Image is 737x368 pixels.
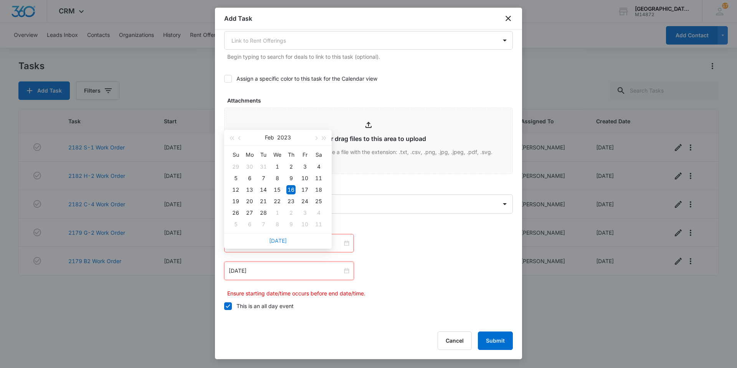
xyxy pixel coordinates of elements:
[300,220,309,229] div: 10
[273,197,282,206] div: 22
[300,208,309,217] div: 3
[270,184,284,196] td: 2023-02-15
[229,172,243,184] td: 2023-02-05
[284,207,298,219] td: 2023-03-02
[245,174,254,183] div: 6
[284,219,298,230] td: 2023-03-09
[259,208,268,217] div: 28
[286,220,296,229] div: 9
[314,220,323,229] div: 11
[231,162,240,171] div: 29
[270,172,284,184] td: 2023-02-08
[300,174,309,183] div: 10
[300,185,309,194] div: 17
[284,184,298,196] td: 2023-02-16
[298,207,312,219] td: 2023-03-03
[231,220,240,229] div: 5
[259,197,268,206] div: 21
[227,183,516,191] label: Assigned to
[243,149,256,161] th: Mo
[298,161,312,172] td: 2023-02-03
[300,197,309,206] div: 24
[312,207,326,219] td: 2023-03-04
[438,332,472,350] button: Cancel
[286,197,296,206] div: 23
[286,208,296,217] div: 2
[265,130,274,145] button: Feb
[312,196,326,207] td: 2023-02-25
[229,207,243,219] td: 2023-02-26
[284,196,298,207] td: 2023-02-23
[231,197,240,206] div: 19
[256,172,270,184] td: 2023-02-07
[259,162,268,171] div: 31
[256,161,270,172] td: 2023-01-31
[270,149,284,161] th: We
[314,174,323,183] div: 11
[312,184,326,196] td: 2023-02-18
[298,149,312,161] th: Fr
[231,185,240,194] div: 12
[312,219,326,230] td: 2023-03-11
[314,197,323,206] div: 25
[256,184,270,196] td: 2023-02-14
[286,162,296,171] div: 2
[224,75,513,83] label: Assign a specific color to this task for the Calendar view
[284,172,298,184] td: 2023-02-09
[270,219,284,230] td: 2023-03-08
[273,220,282,229] div: 8
[504,14,513,23] button: close
[256,149,270,161] th: Tu
[259,174,268,183] div: 7
[229,161,243,172] td: 2023-01-29
[243,207,256,219] td: 2023-02-27
[270,161,284,172] td: 2023-02-01
[273,174,282,183] div: 8
[227,53,513,61] p: Begin typing to search for deals to link to this task (optional).
[227,289,513,297] p: Ensure starting date/time occurs before end date/time.
[256,196,270,207] td: 2023-02-21
[245,220,254,229] div: 6
[312,161,326,172] td: 2023-02-04
[270,207,284,219] td: 2023-03-01
[312,172,326,184] td: 2023-02-11
[298,219,312,230] td: 2023-03-10
[243,184,256,196] td: 2023-02-13
[314,162,323,171] div: 4
[273,208,282,217] div: 1
[227,223,516,231] label: Time span
[243,196,256,207] td: 2023-02-20
[243,161,256,172] td: 2023-01-30
[229,267,342,275] input: Feb 16, 2023
[300,162,309,171] div: 3
[229,219,243,230] td: 2023-03-05
[312,149,326,161] th: Sa
[286,185,296,194] div: 16
[227,96,516,104] label: Attachments
[245,185,254,194] div: 13
[229,184,243,196] td: 2023-02-12
[259,185,268,194] div: 14
[273,162,282,171] div: 1
[269,237,287,244] a: [DATE]
[245,197,254,206] div: 20
[298,172,312,184] td: 2023-02-10
[284,161,298,172] td: 2023-02-02
[273,185,282,194] div: 15
[270,196,284,207] td: 2023-02-22
[256,219,270,230] td: 2023-03-07
[231,174,240,183] div: 5
[298,184,312,196] td: 2023-02-17
[286,174,296,183] div: 9
[314,185,323,194] div: 18
[243,219,256,230] td: 2023-03-06
[478,332,513,350] button: Submit
[231,208,240,217] div: 26
[229,196,243,207] td: 2023-02-19
[256,207,270,219] td: 2023-02-28
[243,172,256,184] td: 2023-02-06
[229,149,243,161] th: Su
[259,220,268,229] div: 7
[314,208,323,217] div: 4
[224,14,252,23] h1: Add Task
